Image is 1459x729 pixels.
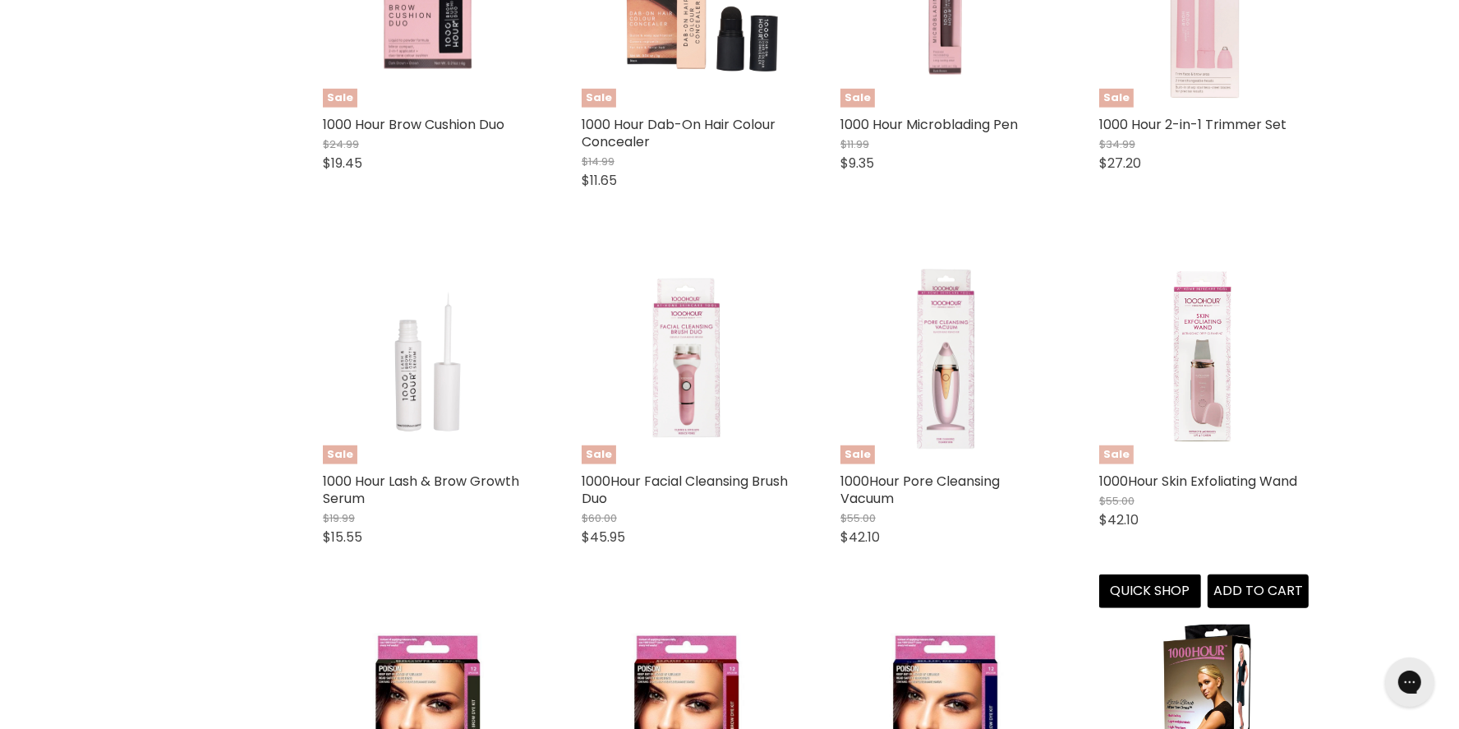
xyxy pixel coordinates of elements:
[1099,89,1134,108] span: Sale
[323,136,359,152] span: $24.99
[323,528,362,547] span: $15.55
[840,472,1000,508] a: 1000Hour Pore Cleansing Vacuum
[323,255,532,464] img: 1000 Hour Lash & Brow Growth Serum
[323,89,357,108] span: Sale
[582,472,788,508] a: 1000Hour Facial Cleansing Brush Duo
[1099,510,1139,529] span: $42.10
[840,510,876,526] span: $55.00
[840,89,875,108] span: Sale
[840,445,875,464] span: Sale
[582,510,617,526] span: $60.00
[323,445,357,464] span: Sale
[323,510,355,526] span: $19.99
[323,472,519,508] a: 1000 Hour Lash & Brow Growth Serum
[840,154,874,173] span: $9.35
[1099,472,1297,491] a: 1000Hour Skin Exfoliating Wand
[1099,574,1201,607] button: Quick shop
[582,528,625,547] span: $45.95
[1099,136,1135,152] span: $34.99
[1099,255,1309,464] a: 1000Hour Skin Exfoliating WandSale
[1099,154,1141,173] span: $27.20
[582,255,791,464] img: 1000Hour Facial Cleansing Brush Duo
[582,115,776,151] a: 1000 Hour Dab-On Hair Colour Concealer
[582,89,616,108] span: Sale
[1099,115,1286,134] a: 1000 Hour 2-in-1 Trimmer Set
[840,115,1018,134] a: 1000 Hour Microblading Pen
[582,171,617,190] span: $11.65
[323,255,532,464] a: 1000 Hour Lash & Brow Growth SerumSale
[1213,581,1303,600] span: Add to cart
[1099,445,1134,464] span: Sale
[323,154,362,173] span: $19.45
[840,255,1050,464] a: 1000Hour Pore Cleansing VacuumSale
[1099,255,1309,464] img: 1000Hour Skin Exfoliating Wand
[840,528,880,547] span: $42.10
[840,255,1050,464] img: 1000Hour Pore Cleansing Vacuum
[323,115,504,134] a: 1000 Hour Brow Cushion Duo
[582,445,616,464] span: Sale
[840,136,869,152] span: $11.99
[1099,493,1135,509] span: $55.00
[1377,652,1443,713] iframe: Gorgias live chat messenger
[582,255,791,464] a: 1000Hour Facial Cleansing Brush DuoSale
[1208,574,1309,607] button: Add to cart
[582,154,614,169] span: $14.99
